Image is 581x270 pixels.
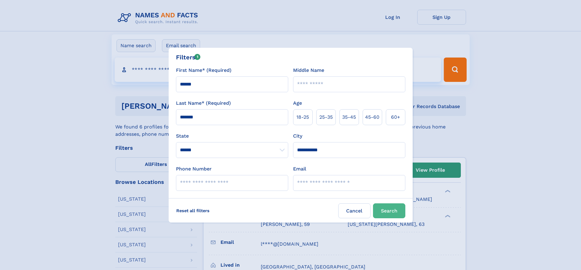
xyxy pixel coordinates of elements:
span: 18‑25 [296,114,309,121]
label: Middle Name [293,67,324,74]
label: Email [293,165,306,173]
label: Age [293,100,302,107]
span: 60+ [391,114,400,121]
span: 25‑35 [319,114,333,121]
label: State [176,132,288,140]
label: City [293,132,302,140]
span: 35‑45 [342,114,356,121]
label: Last Name* (Required) [176,100,231,107]
label: First Name* (Required) [176,67,231,74]
label: Cancel [338,203,371,218]
button: Search [373,203,405,218]
label: Phone Number [176,165,212,173]
span: 45‑60 [365,114,379,121]
div: Filters [176,53,201,62]
label: Reset all filters [172,203,213,218]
